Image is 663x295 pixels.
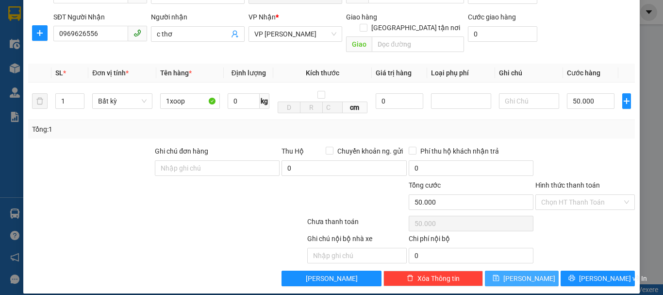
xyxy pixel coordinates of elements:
button: delete [32,93,48,109]
div: Chưa thanh toán [306,216,408,233]
span: Phí thu hộ khách nhận trả [416,146,503,156]
input: 0 [376,93,423,109]
button: printer[PERSON_NAME] và In [561,271,635,286]
span: plus [33,29,47,37]
div: SĐT Người Nhận [53,12,147,22]
label: Hình thức thanh toán [535,181,600,189]
input: Dọc đường [372,36,464,52]
span: Cước hàng [567,69,600,77]
button: plus [32,25,48,41]
span: VP Hà Tĩnh [254,27,336,41]
span: SL [55,69,63,77]
div: Ghi chú nội bộ nhà xe [307,233,407,248]
button: deleteXóa Thông tin [383,271,483,286]
input: Cước giao hàng [468,26,537,42]
input: R [300,102,323,113]
span: printer [568,275,575,282]
span: plus [623,97,630,105]
span: Tên hàng [160,69,192,77]
span: [GEOGRAPHIC_DATA] tận nơi [367,22,464,33]
span: cm [343,102,367,113]
input: VD: Bàn, Ghế [160,93,220,109]
span: Thu Hộ [282,147,304,155]
span: Kích thước [306,69,339,77]
span: save [493,275,499,282]
span: user-add [231,30,239,38]
input: Ghi chú đơn hàng [155,160,280,176]
span: Đơn vị tính [92,69,129,77]
div: Người nhận [151,12,245,22]
button: plus [622,93,631,109]
input: Nhập ghi chú [307,248,407,263]
span: Giá trị hàng [376,69,412,77]
input: C [322,102,343,113]
span: Tổng cước [409,181,441,189]
button: save[PERSON_NAME] [485,271,559,286]
input: D [278,102,300,113]
label: Cước giao hàng [468,13,516,21]
span: Xóa Thông tin [417,273,460,284]
label: Ghi chú đơn hàng [155,147,208,155]
span: Chuyển khoản ng. gửi [333,146,407,156]
input: Ghi Chú [499,93,559,109]
th: Ghi chú [495,64,563,83]
div: Chi phí nội bộ [409,233,533,248]
span: kg [260,93,269,109]
span: [PERSON_NAME] [306,273,358,284]
span: [PERSON_NAME] [503,273,555,284]
span: VP Nhận [249,13,276,21]
span: Bất kỳ [98,94,147,108]
div: Tổng: 1 [32,124,257,135]
button: [PERSON_NAME] [282,271,381,286]
span: Giao [346,36,372,52]
span: delete [407,275,414,282]
span: [PERSON_NAME] và In [579,273,647,284]
span: Giao hàng [346,13,377,21]
span: Định lượng [232,69,266,77]
th: Loại phụ phí [427,64,495,83]
span: phone [133,29,141,37]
